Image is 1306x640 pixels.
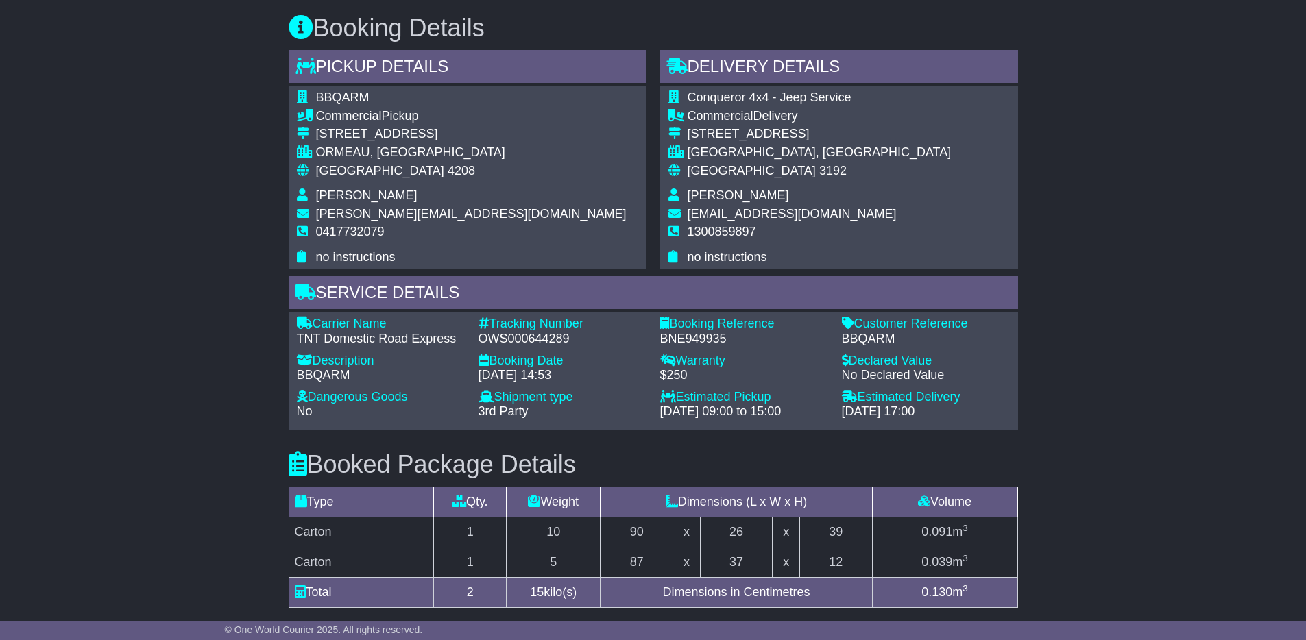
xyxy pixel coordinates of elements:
[316,207,627,221] span: [PERSON_NAME][EMAIL_ADDRESS][DOMAIN_NAME]
[673,547,700,577] td: x
[316,90,370,104] span: BBQARM
[289,547,434,577] td: Carton
[842,404,1010,419] div: [DATE] 17:00
[921,555,952,569] span: 0.039
[799,517,872,547] td: 39
[601,517,673,547] td: 90
[688,127,952,142] div: [STREET_ADDRESS]
[842,368,1010,383] div: No Declared Value
[688,188,789,202] span: [PERSON_NAME]
[700,517,773,547] td: 26
[963,583,968,593] sup: 3
[660,50,1018,87] div: Delivery Details
[660,354,828,369] div: Warranty
[297,404,313,418] span: No
[872,547,1017,577] td: m
[289,577,434,607] td: Total
[316,127,627,142] div: [STREET_ADDRESS]
[479,354,646,369] div: Booking Date
[316,109,627,124] div: Pickup
[799,547,872,577] td: 12
[289,14,1018,42] h3: Booking Details
[660,332,828,347] div: BNE949935
[316,164,444,177] span: [GEOGRAPHIC_DATA]
[688,164,816,177] span: [GEOGRAPHIC_DATA]
[963,553,968,563] sup: 3
[688,207,897,221] span: [EMAIL_ADDRESS][DOMAIN_NAME]
[773,547,799,577] td: x
[819,164,847,177] span: 3192
[479,317,646,332] div: Tracking Number
[921,525,952,539] span: 0.091
[660,390,828,405] div: Estimated Pickup
[660,404,828,419] div: [DATE] 09:00 to 15:00
[842,354,1010,369] div: Declared Value
[434,487,507,517] td: Qty.
[842,317,1010,332] div: Customer Reference
[673,517,700,547] td: x
[297,390,465,405] div: Dangerous Goods
[601,547,673,577] td: 87
[921,585,952,599] span: 0.130
[530,585,544,599] span: 15
[688,109,753,123] span: Commercial
[289,451,1018,478] h3: Booked Package Details
[700,547,773,577] td: 37
[225,624,423,635] span: © One World Courier 2025. All rights reserved.
[289,50,646,87] div: Pickup Details
[434,577,507,607] td: 2
[688,90,851,104] span: Conqueror 4x4 - Jeep Service
[289,276,1018,313] div: Service Details
[872,577,1017,607] td: m
[297,368,465,383] div: BBQARM
[289,487,434,517] td: Type
[688,250,767,264] span: no instructions
[479,390,646,405] div: Shipment type
[316,250,396,264] span: no instructions
[507,577,601,607] td: kilo(s)
[507,517,601,547] td: 10
[297,332,465,347] div: TNT Domestic Road Express
[872,517,1017,547] td: m
[479,332,646,347] div: OWS000644289
[434,547,507,577] td: 1
[316,225,385,238] span: 0417732079
[872,487,1017,517] td: Volume
[688,145,952,160] div: [GEOGRAPHIC_DATA], [GEOGRAPHIC_DATA]
[660,317,828,332] div: Booking Reference
[297,354,465,369] div: Description
[601,487,872,517] td: Dimensions (L x W x H)
[842,332,1010,347] div: BBQARM
[316,145,627,160] div: ORMEAU, [GEOGRAPHIC_DATA]
[507,547,601,577] td: 5
[448,164,475,177] span: 4208
[479,404,529,418] span: 3rd Party
[963,523,968,533] sup: 3
[660,368,828,383] div: $250
[842,390,1010,405] div: Estimated Delivery
[507,487,601,517] td: Weight
[479,368,646,383] div: [DATE] 14:53
[688,225,756,238] span: 1300859897
[316,109,382,123] span: Commercial
[601,577,872,607] td: Dimensions in Centimetres
[297,317,465,332] div: Carrier Name
[773,517,799,547] td: x
[688,109,952,124] div: Delivery
[289,517,434,547] td: Carton
[316,188,418,202] span: [PERSON_NAME]
[434,517,507,547] td: 1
